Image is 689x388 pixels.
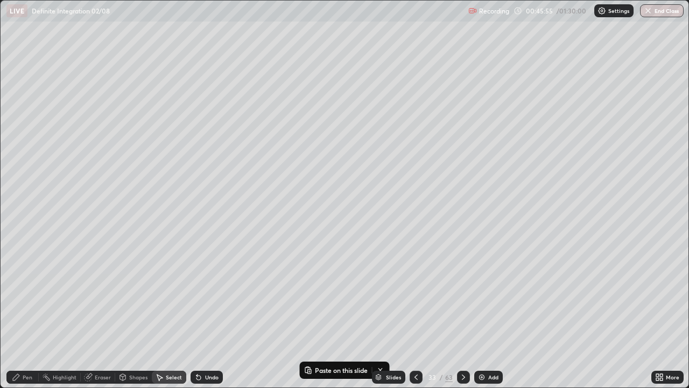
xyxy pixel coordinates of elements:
p: Settings [608,8,629,13]
div: Shapes [129,375,147,380]
p: Recording [479,7,509,15]
div: Add [488,375,498,380]
p: Definite Integration 02/08 [32,6,110,15]
div: / [440,374,443,380]
img: end-class-cross [644,6,652,15]
div: Highlight [53,375,76,380]
div: More [666,375,679,380]
button: Paste on this slide [302,364,370,377]
div: Eraser [95,375,111,380]
img: class-settings-icons [597,6,606,15]
div: Undo [205,375,219,380]
img: recording.375f2c34.svg [468,6,477,15]
div: Select [166,375,182,380]
div: Slides [386,375,401,380]
div: Pen [23,375,32,380]
img: add-slide-button [477,373,486,382]
div: 33 [427,374,438,380]
p: LIVE [10,6,24,15]
button: End Class [640,4,684,17]
p: Paste on this slide [315,366,368,375]
div: 63 [445,372,453,382]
